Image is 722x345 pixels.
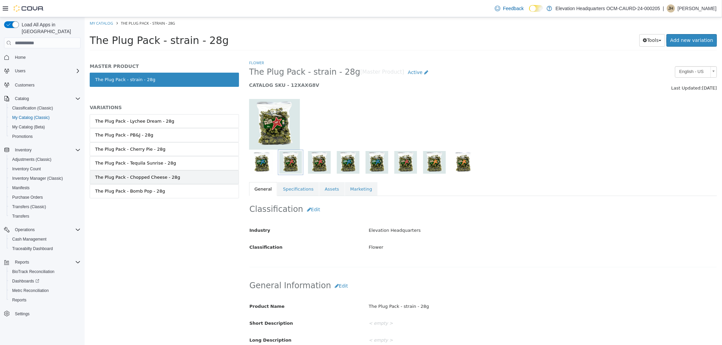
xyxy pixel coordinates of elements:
div: Jadden Hamilton [667,4,675,13]
span: Dashboards [9,277,81,285]
h5: CATALOG SKU - 12XAXG8V [165,65,513,71]
a: Classification (Classic) [9,104,56,112]
a: General [165,165,193,179]
h5: VARIATIONS [5,87,154,93]
a: Manifests [9,184,32,192]
button: Operations [12,226,38,234]
button: Manifests [7,183,83,193]
span: English - US [591,49,623,60]
span: Purchase Orders [9,193,81,201]
span: Classification (Classic) [9,104,81,112]
button: Inventory [12,146,34,154]
a: Metrc Reconciliation [9,287,51,295]
h2: General Information [165,263,632,275]
span: Settings [12,310,81,318]
div: The Plug Pack - PB&J - 28g [10,115,69,121]
button: My Catalog (Classic) [7,113,83,122]
div: Flower [279,224,637,236]
span: Operations [15,227,35,232]
a: Specifications [193,165,234,179]
span: Inventory [15,147,31,153]
a: Customers [12,81,37,89]
span: Inventory Manager (Classic) [12,176,63,181]
a: BioTrack Reconciliation [9,268,57,276]
a: Reports [9,296,29,304]
a: Settings [12,310,32,318]
span: Catalog [15,96,29,101]
span: Transfers (Classic) [12,204,46,210]
span: Promotions [9,132,81,141]
a: Inventory Count [9,165,44,173]
button: Transfers [7,212,83,221]
span: Transfers [12,214,29,219]
img: 150 [165,82,215,132]
button: BioTrack Reconciliation [7,267,83,276]
span: Metrc Reconciliation [12,288,49,293]
span: Load All Apps in [GEOGRAPHIC_DATA] [19,21,81,35]
span: Product Name [165,287,200,292]
span: Traceabilty Dashboard [12,246,53,251]
a: My Catalog (Classic) [9,114,52,122]
span: Customers [12,80,81,89]
div: The Plug Pack - Bomb Pop - 28g [10,171,81,177]
h2: Classification [165,186,632,199]
span: Operations [12,226,81,234]
span: My Catalog (Classic) [9,114,81,122]
div: The Plug Pack - Chopped Cheese - 28g [10,157,95,164]
a: Dashboards [7,276,83,286]
span: [DATE] [617,68,632,73]
span: Cash Management [9,235,81,243]
span: The Plug Pack - strain - 28g [36,3,90,8]
span: Inventory Manager (Classic) [9,174,81,182]
button: Customers [1,80,83,90]
span: Classification [165,227,198,232]
span: My Catalog (Beta) [9,123,81,131]
span: Users [15,68,25,74]
span: My Catalog (Classic) [12,115,50,120]
button: Settings [1,309,83,319]
button: Cash Management [7,235,83,244]
span: Active [323,52,338,58]
span: Metrc Reconciliation [9,287,81,295]
span: Reports [12,258,81,266]
span: Home [15,55,26,60]
span: Reports [15,260,29,265]
span: The Plug Pack - strain - 28g [165,50,276,60]
span: Users [12,67,81,75]
span: Inventory Count [12,166,41,172]
a: Transfers [9,212,32,220]
button: Adjustments (Classic) [7,155,83,164]
p: | [663,4,664,13]
span: Settings [15,311,29,317]
button: Traceabilty Dashboard [7,244,83,253]
span: Catalog [12,95,81,103]
button: Inventory [1,145,83,155]
button: Catalog [12,95,31,103]
button: Edit [246,263,267,275]
a: Dashboards [9,277,42,285]
button: My Catalog (Beta) [7,122,83,132]
span: Reports [9,296,81,304]
span: My Catalog (Beta) [12,124,45,130]
span: Transfers (Classic) [9,203,81,211]
a: Purchase Orders [9,193,46,201]
nav: Complex example [4,50,81,336]
a: Promotions [9,132,36,141]
p: Elevation Headquarters OCM-CAURD-24-000205 [555,4,660,13]
button: Users [1,66,83,76]
a: Assets [235,165,260,179]
span: Home [12,53,81,61]
span: Adjustments (Classic) [9,155,81,164]
button: Metrc Reconciliation [7,286,83,295]
button: Transfers (Classic) [7,202,83,212]
span: Transfers [9,212,81,220]
button: Home [1,52,83,62]
span: Customers [15,82,35,88]
span: Promotions [12,134,33,139]
div: The Plug Pack - Lychee Dream - 28g [10,101,90,107]
p: [PERSON_NAME] [678,4,717,13]
button: Inventory Manager (Classic) [7,174,83,183]
button: Users [12,67,28,75]
button: Reports [7,295,83,305]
